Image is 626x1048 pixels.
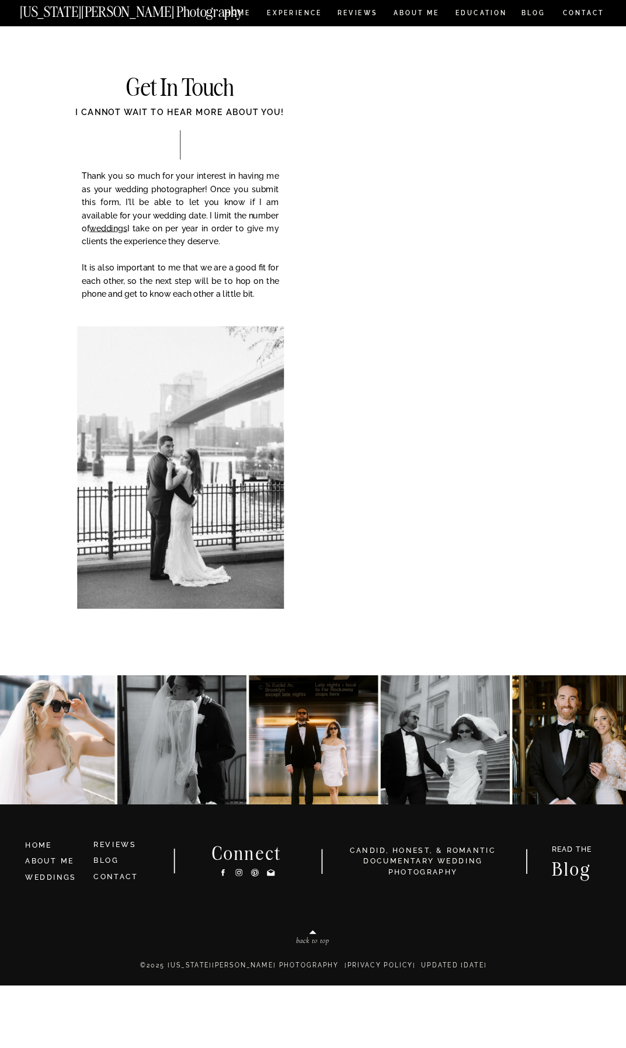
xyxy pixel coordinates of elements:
a: [US_STATE][PERSON_NAME] Photography [19,5,277,14]
img: Anna & Felipe — embracing the moment, and the magic follows. [117,675,246,804]
a: Experience [267,11,321,19]
a: REVIEWS [93,840,136,848]
img: K&J [248,675,377,804]
a: ABOUT ME [393,11,440,19]
a: weddings [89,224,127,234]
div: I cannot wait to hear more about you! [35,106,324,130]
h3: candid, honest, & romantic Documentary Wedding photography [336,845,509,877]
a: ABOUT ME [25,857,74,865]
a: REVIEWS [337,11,375,19]
a: HOME [223,11,252,19]
img: Kat & Jett, NYC style [380,675,509,804]
a: EDUCATION [454,11,507,19]
a: HOME [25,840,85,851]
a: BLOG [93,856,118,865]
a: WEDDINGS [25,873,76,881]
a: BLOG [521,11,545,19]
a: CONTACT [93,872,138,880]
a: READ THE [546,845,597,856]
a: CONTACT [562,8,604,19]
a: back to top [252,937,373,948]
p: ©2025 [US_STATE][PERSON_NAME] PHOTOGRAPHY | | Updated [DATE] [5,961,622,981]
p: Thank you so much for your interest in having me as your wedding photographer! Once you submit th... [82,169,279,315]
a: Blog [541,860,601,876]
a: Privacy Policy [347,962,412,969]
h2: Connect [199,844,295,860]
h2: Get In Touch [76,76,283,101]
